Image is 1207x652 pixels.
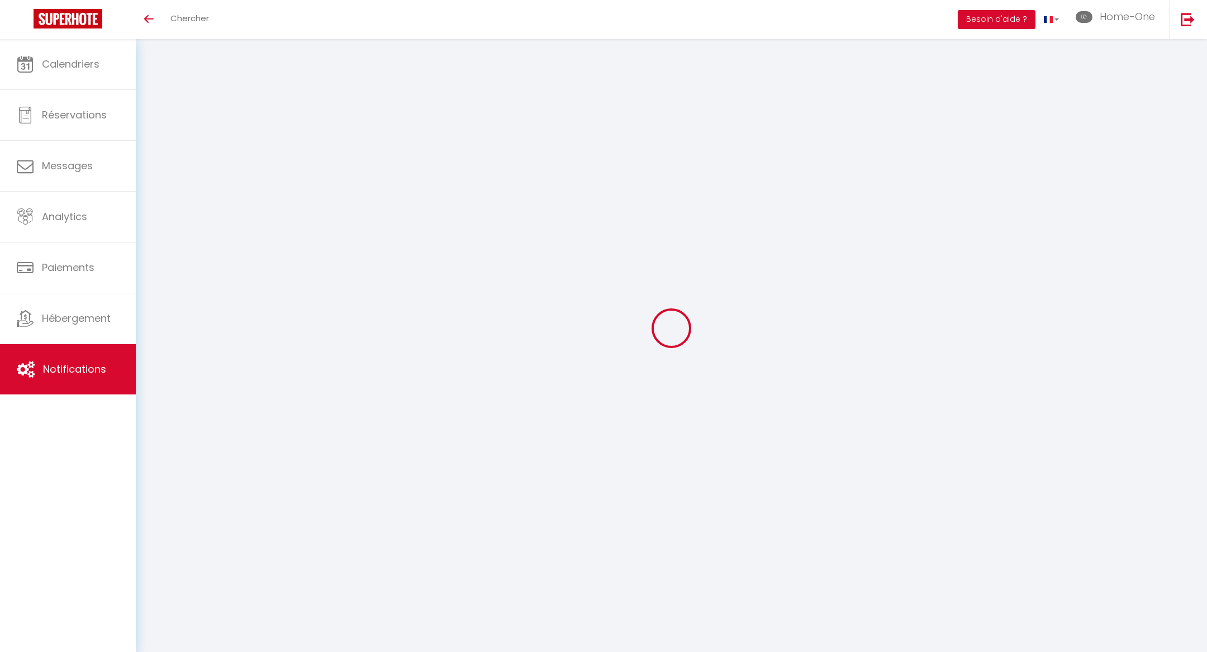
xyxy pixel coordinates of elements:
[958,10,1035,29] button: Besoin d'aide ?
[42,260,94,274] span: Paiements
[1100,9,1155,23] span: Home-One
[1076,11,1092,23] img: ...
[42,210,87,223] span: Analytics
[34,9,102,28] img: Super Booking
[42,57,99,71] span: Calendriers
[42,159,93,173] span: Messages
[42,311,111,325] span: Hébergement
[42,108,107,122] span: Réservations
[1181,12,1195,26] img: logout
[170,12,209,24] span: Chercher
[43,362,106,376] span: Notifications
